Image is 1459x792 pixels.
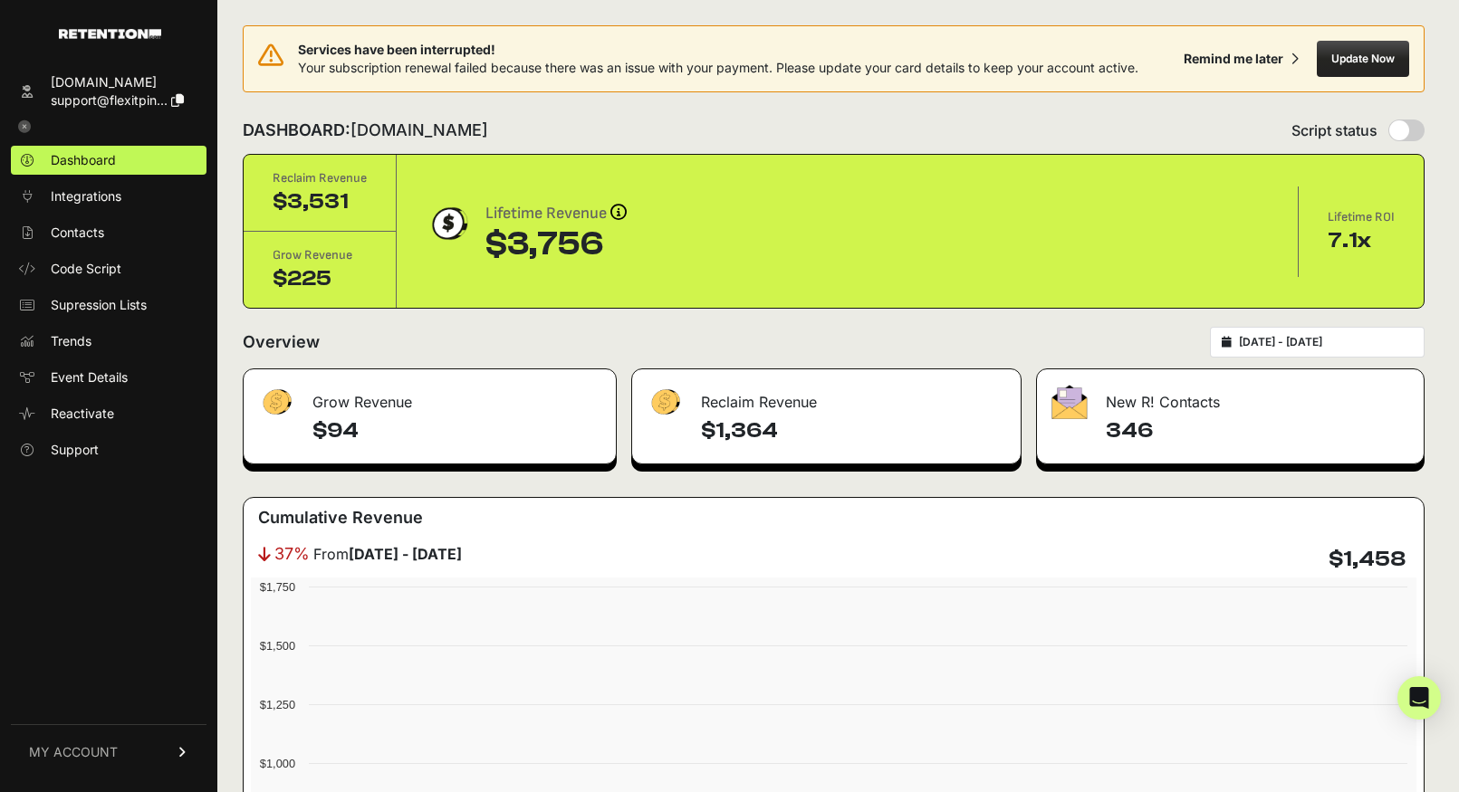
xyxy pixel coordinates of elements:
div: Lifetime Revenue [485,201,627,226]
div: Reclaim Revenue [273,169,367,187]
button: Remind me later [1176,43,1306,75]
div: Open Intercom Messenger [1397,676,1441,720]
img: Retention.com [59,29,161,39]
a: Support [11,435,206,464]
h4: 346 [1106,416,1409,445]
span: Dashboard [51,151,116,169]
div: [DOMAIN_NAME] [51,73,184,91]
h2: Overview [243,329,320,355]
span: MY ACCOUNT [29,743,118,761]
a: Integrations [11,182,206,211]
div: $225 [273,264,367,293]
span: Script status [1291,119,1377,141]
h4: $1,364 [701,416,1006,445]
a: Code Script [11,254,206,283]
span: Support [51,441,99,459]
span: 37% [274,541,310,567]
text: $1,750 [260,580,295,594]
h3: Cumulative Revenue [258,505,423,530]
div: Remind me later [1184,50,1283,68]
div: New R! Contacts [1037,369,1424,424]
span: Trends [51,332,91,350]
span: Supression Lists [51,296,147,314]
span: Your subscription renewal failed because there was an issue with your payment. Please update your... [298,60,1138,75]
img: dollar-coin-05c43ed7efb7bc0c12610022525b4bbbb207c7efeef5aecc26f025e68dcafac9.png [426,201,471,246]
h2: DASHBOARD: [243,118,488,143]
div: 7.1x [1328,226,1395,255]
span: [DOMAIN_NAME] [350,120,488,139]
div: Lifetime ROI [1328,208,1395,226]
text: $1,250 [260,698,295,711]
h4: $1,458 [1329,545,1406,574]
img: fa-dollar-13500eef13a19c4ab2b9ed9ad552e47b0d9fc28b02b83b90ba0e00f96d6372e9.png [258,385,294,420]
a: MY ACCOUNT [11,724,206,779]
div: Grow Revenue [244,369,616,424]
text: $1,500 [260,639,295,653]
a: Reactivate [11,399,206,428]
a: Supression Lists [11,291,206,320]
button: Update Now [1317,41,1409,77]
a: Event Details [11,363,206,392]
a: Contacts [11,218,206,247]
img: fa-envelope-19ae18322b30453b285274b1b8af3d052b27d846a4fbe8435d1a52b978f639a2.png [1051,385,1088,419]
span: Reactivate [51,405,114,423]
a: Trends [11,327,206,356]
span: Integrations [51,187,121,205]
div: $3,531 [273,187,367,216]
strong: [DATE] - [DATE] [349,545,462,563]
span: From [313,543,462,565]
div: Reclaim Revenue [632,369,1021,424]
span: Services have been interrupted! [298,41,1138,59]
span: Contacts [51,224,104,242]
span: Code Script [51,260,121,278]
div: $3,756 [485,226,627,262]
a: Dashboard [11,146,206,175]
text: $1,000 [260,757,295,770]
a: [DOMAIN_NAME] support@flexitpin... [11,68,206,115]
h4: $94 [312,416,601,445]
span: Event Details [51,368,128,386]
img: fa-dollar-13500eef13a19c4ab2b9ed9ad552e47b0d9fc28b02b83b90ba0e00f96d6372e9.png [647,385,683,420]
div: Grow Revenue [273,246,367,264]
span: support@flexitpin... [51,92,168,108]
